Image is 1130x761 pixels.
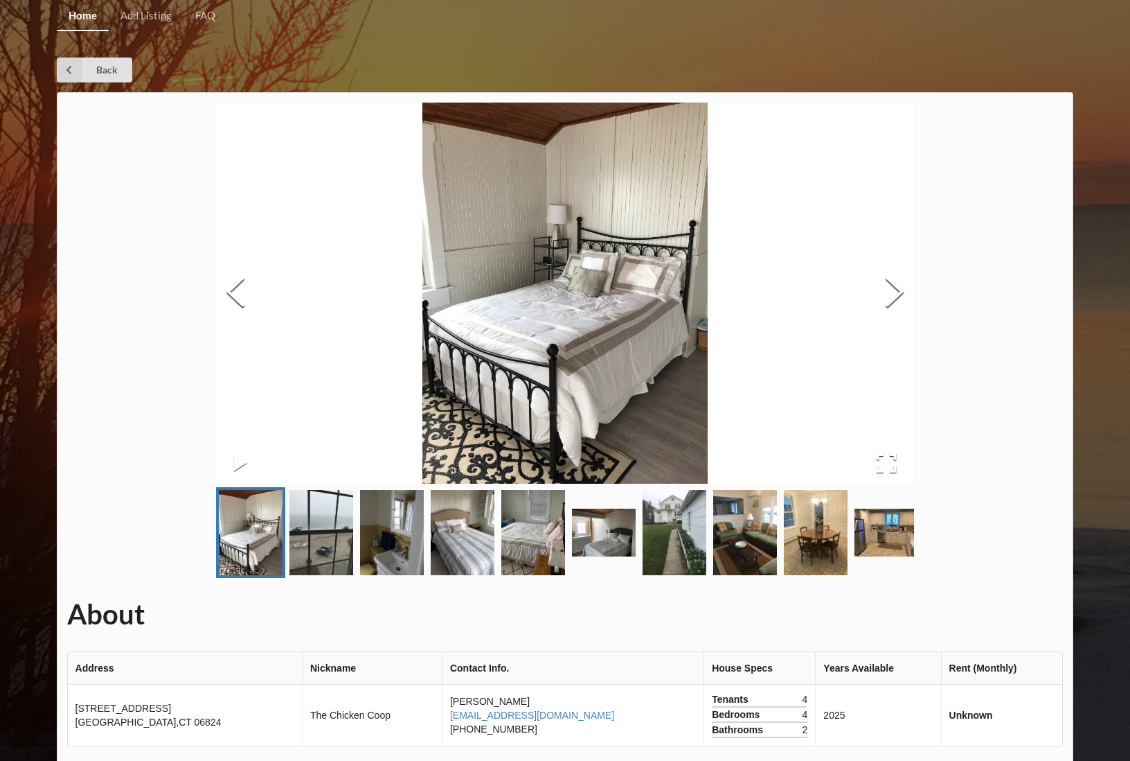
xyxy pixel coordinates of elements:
img: IMG_1936-3.jpg [219,490,282,575]
img: IMG_1941.jpg [360,490,424,575]
th: Contact Info. [442,652,703,685]
img: IMG_1936-3.jpg [216,103,913,484]
img: IMG_1952.jpg [854,509,918,557]
th: Years Available [815,652,940,685]
button: Open Fullscreen [859,443,914,483]
a: Go to Slide 1 [216,487,285,578]
td: The Chicken Coop [302,685,442,746]
a: [EMAIL_ADDRESS][DOMAIN_NAME] [450,710,614,721]
a: Go to Slide 4 [428,487,497,578]
img: IMG_1948.jpg [643,490,706,575]
b: Unknown [949,710,993,721]
span: [GEOGRAPHIC_DATA] , CT 06824 [75,717,222,728]
img: IMG_1949.jpg [713,490,777,575]
span: Bedrooms [712,708,763,721]
th: House Specs [703,652,815,685]
a: Home [57,1,109,31]
td: 2025 [815,685,940,746]
h1: About [67,597,1064,632]
a: Go to Slide 9 [781,487,850,578]
a: Go to Slide 6 [569,506,638,559]
a: Go to Slide 5 [499,487,568,578]
a: Go to Slide 3 [357,487,427,578]
div: Thumbnail Navigation [216,487,913,578]
span: Tenants [712,692,752,706]
a: FAQ [183,1,227,31]
th: Nickname [302,652,442,685]
a: Add Listing [109,1,183,31]
a: Go to Slide 8 [710,487,780,578]
img: IMG_1939.jpg [289,490,353,575]
span: [STREET_ADDRESS] [75,703,171,714]
span: Bathrooms [712,723,766,737]
a: Go to Slide 2 [287,487,356,578]
a: Back [57,58,132,82]
img: IMG_1942.jpg [431,490,494,575]
td: [PERSON_NAME] [PHONE_NUMBER] [442,685,703,746]
span: 4 [802,708,808,721]
span: 4 [802,692,808,706]
span: 2 [802,723,808,737]
button: Previous Slide [216,231,255,356]
img: IMG_0858.jpeg [501,490,565,575]
img: IMG_1945.jpg [572,509,636,557]
a: Go to Slide 7 [640,487,709,578]
img: IMG_1951.jpg [784,490,847,575]
button: Next Slide [875,231,914,356]
th: Address [68,652,302,685]
button: Play or Pause Slideshow [216,443,265,483]
th: Rent (Monthly) [941,652,1063,685]
a: Go to Slide 10 [852,506,921,559]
